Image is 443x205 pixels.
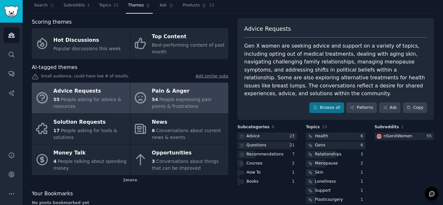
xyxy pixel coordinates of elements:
[306,132,365,141] a: Health6
[152,97,158,102] span: 54
[237,151,297,159] a: Recommendations7
[130,83,229,113] a: Pain & Anger54People expressing pain points & frustrations
[61,0,92,14] a: Subreddits1
[32,63,78,72] span: AI-tagged themes
[54,159,57,164] span: 4
[401,125,404,129] span: 1
[246,179,258,185] div: Books
[32,83,130,113] a: Advice Requests55People asking for advice & resources
[152,128,155,133] span: 6
[306,124,320,130] span: Topics
[54,86,127,97] div: Advice Requests
[32,114,130,144] a: Solution Requests17People asking for tools & solutions
[315,188,330,194] div: Support
[292,170,297,176] div: 1
[361,197,365,203] div: 1
[306,142,365,150] a: Genx6
[152,86,225,97] div: Pain & Anger
[99,3,111,8] span: Topics
[379,102,401,113] a: Ask
[87,3,90,8] span: 1
[97,0,121,14] a: Topics21
[152,159,219,171] span: Conversations about things that can be improved
[246,142,266,148] div: Questions
[306,169,365,177] a: Skin1
[246,170,261,176] div: How To
[237,169,297,177] a: How To1
[152,159,155,164] span: 3
[152,42,224,54] span: Best-performing content of past month
[130,114,229,144] a: News6Conversations about current news & events
[361,170,365,176] div: 1
[34,3,48,8] span: Search
[246,133,260,139] div: Advice
[306,160,365,168] a: Menopause2
[152,117,225,127] div: News
[375,132,434,141] a: GenXWomenr/GenXWomen55
[315,197,343,203] div: Plasticsurgery
[152,32,225,42] div: Top Content
[315,142,325,148] div: Genx
[152,148,225,158] div: Opportunities
[426,133,434,139] div: 55
[152,97,211,109] span: People expressing pain points & frustrations
[306,178,365,186] a: Loneliness1
[54,148,127,158] div: Money Talk
[315,179,336,185] div: Loneliness
[114,3,119,8] span: 21
[54,159,126,171] span: People talking about spending money
[361,133,365,139] div: 6
[54,46,121,51] span: Popular discussions this week
[54,128,60,133] span: 17
[237,132,297,141] a: Advice23
[64,3,85,8] span: Subreddits
[272,125,274,129] span: 6
[292,152,297,157] div: 7
[237,142,297,150] a: Questions21
[196,74,228,80] a: Add similar subs
[130,144,229,175] a: Opportunities3Conversations about things that can be improved
[346,102,377,113] a: Patterns
[290,142,297,148] div: 21
[309,102,344,113] a: Browse all
[246,161,262,166] div: Courses
[237,178,297,186] a: Books1
[306,196,365,204] a: Plasticsurgery1
[180,0,217,14] a: Products12
[152,128,221,140] span: Conversations about current news & events
[4,6,19,17] img: GummySearch logo
[237,124,269,130] span: Subcategories
[306,151,365,159] a: Relationships3
[292,179,297,185] div: 1
[157,0,176,14] a: Ask
[322,125,327,129] span: 10
[32,144,130,175] a: Money Talk4People talking about spending money
[32,28,130,59] a: Hot DiscussionsPopular discussions this week
[292,161,297,166] div: 2
[126,0,153,14] a: Themes
[237,160,297,168] a: Courses2
[209,3,214,8] span: 12
[54,97,60,102] span: 55
[361,142,365,148] div: 6
[290,133,297,139] div: 23
[375,124,399,130] span: Subreddits
[130,28,229,59] a: Top ContentBest-performing content of past month
[183,3,200,8] span: Products
[315,133,328,139] div: Health
[361,188,365,194] div: 1
[361,179,365,185] div: 1
[54,117,127,127] div: Solution Requests
[377,134,381,139] img: GenXWomen
[246,152,283,157] div: Recommendations
[32,18,72,26] span: Scoring themes
[315,170,323,176] div: Skin
[32,74,228,80] div: Small audience, could have low # of results.
[315,161,338,166] div: Menopause
[54,128,117,140] span: People asking for tools & solutions
[244,42,427,98] div: Gen X women are seeking advice and support on a variety of topics, including opting out of medica...
[54,97,121,109] span: People asking for advice & resources
[361,152,365,157] div: 3
[361,161,365,166] div: 2
[32,0,57,14] a: Search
